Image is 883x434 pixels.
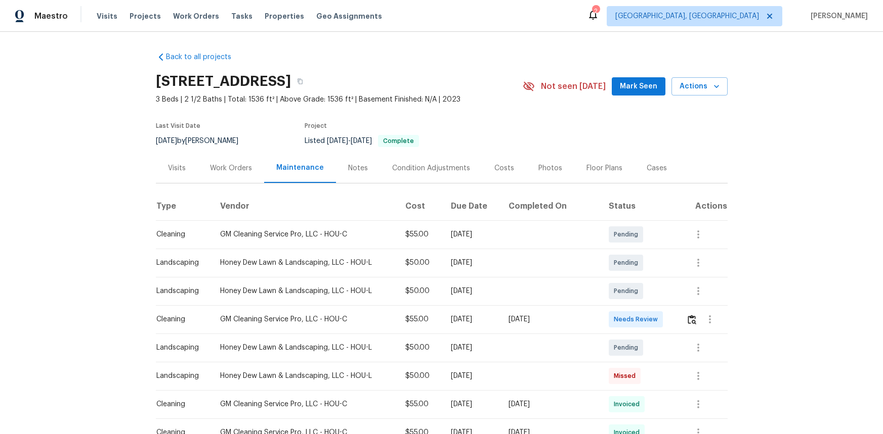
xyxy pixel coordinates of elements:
span: Pending [614,286,642,296]
div: GM Cleaning Service Pro, LLC - HOU-C [220,399,389,409]
span: Needs Review [614,314,662,324]
th: Status [601,192,678,220]
th: Actions [678,192,727,220]
span: Projects [130,11,161,21]
div: Cases [647,163,667,173]
div: Maintenance [276,163,324,173]
button: Actions [671,77,728,96]
span: Missed [614,371,640,381]
div: [DATE] [451,314,493,324]
a: Back to all projects [156,52,253,62]
span: Listed [305,137,419,144]
div: GM Cleaning Service Pro, LLC - HOU-C [220,314,389,324]
div: $55.00 [405,229,434,239]
th: Due Date [443,192,501,220]
span: Last Visit Date [156,123,200,129]
button: Copy Address [291,72,309,90]
div: Honey Dew Lawn & Landscaping, LLC - HOU-L [220,258,389,268]
span: [DATE] [327,137,348,144]
div: Floor Plans [586,163,622,173]
span: Geo Assignments [316,11,382,21]
div: Landscaping [156,258,204,268]
span: Properties [265,11,304,21]
div: Landscaping [156,286,204,296]
span: Pending [614,258,642,268]
div: [DATE] [451,371,493,381]
span: Mark Seen [620,80,657,93]
th: Completed On [500,192,601,220]
div: Costs [494,163,514,173]
div: Photos [538,163,562,173]
div: Work Orders [210,163,252,173]
span: Actions [680,80,720,93]
span: 3 Beds | 2 1/2 Baths | Total: 1536 ft² | Above Grade: 1536 ft² | Basement Finished: N/A | 2023 [156,94,523,105]
th: Vendor [212,192,397,220]
h2: [STREET_ADDRESS] [156,76,291,86]
div: Cleaning [156,314,204,324]
div: [DATE] [451,258,493,268]
th: Cost [397,192,442,220]
div: Cleaning [156,399,204,409]
span: [DATE] [351,137,372,144]
div: Visits [168,163,186,173]
span: Visits [97,11,117,21]
div: [DATE] [509,314,593,324]
div: Honey Dew Lawn & Landscaping, LLC - HOU-L [220,343,389,353]
span: Complete [379,138,418,144]
div: Landscaping [156,343,204,353]
div: $55.00 [405,399,434,409]
span: - [327,137,372,144]
div: Cleaning [156,229,204,239]
div: Notes [348,163,368,173]
span: Tasks [231,13,253,20]
div: Honey Dew Lawn & Landscaping, LLC - HOU-L [220,371,389,381]
button: Mark Seen [612,77,665,96]
span: [PERSON_NAME] [807,11,868,21]
div: by [PERSON_NAME] [156,135,250,147]
div: $50.00 [405,258,434,268]
div: Landscaping [156,371,204,381]
span: [GEOGRAPHIC_DATA], [GEOGRAPHIC_DATA] [615,11,759,21]
span: Pending [614,343,642,353]
span: Pending [614,229,642,239]
div: GM Cleaning Service Pro, LLC - HOU-C [220,229,389,239]
span: Invoiced [614,399,644,409]
span: Not seen [DATE] [541,81,606,91]
div: [DATE] [451,229,493,239]
div: Honey Dew Lawn & Landscaping, LLC - HOU-L [220,286,389,296]
div: [DATE] [451,286,493,296]
div: [DATE] [451,399,493,409]
div: $50.00 [405,286,434,296]
div: $50.00 [405,371,434,381]
div: 2 [592,6,599,16]
span: Maestro [34,11,68,21]
div: $50.00 [405,343,434,353]
span: Project [305,123,327,129]
button: Review Icon [686,307,698,331]
span: [DATE] [156,137,177,144]
div: [DATE] [451,343,493,353]
div: Condition Adjustments [392,163,470,173]
div: [DATE] [509,399,593,409]
div: $55.00 [405,314,434,324]
img: Review Icon [688,315,696,324]
span: Work Orders [173,11,219,21]
th: Type [156,192,212,220]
